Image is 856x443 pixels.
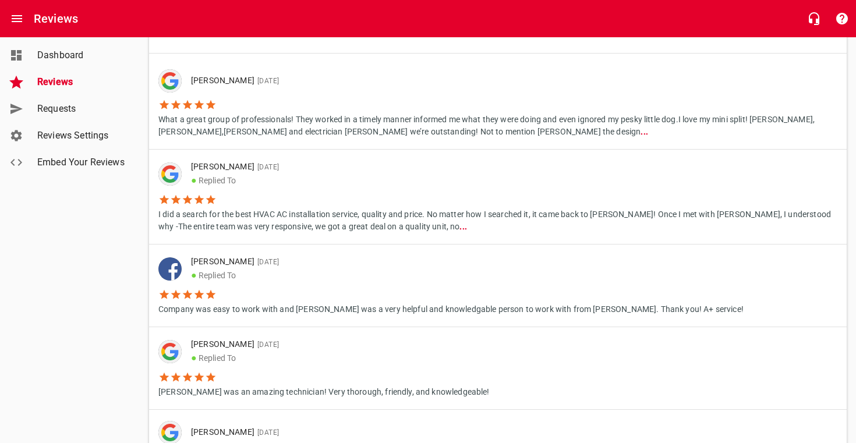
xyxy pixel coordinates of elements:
[149,58,847,149] a: [PERSON_NAME][DATE]What a great group of professionals! They worked in a timely manner informed m...
[191,352,197,363] span: ●
[149,150,847,244] a: [PERSON_NAME][DATE]●Replied ToI did a search for the best HVAC AC installation service, quality a...
[254,163,279,171] span: [DATE]
[459,222,466,231] b: ...
[37,75,126,89] span: Reviews
[641,127,648,136] b: ...
[149,327,847,409] a: [PERSON_NAME][DATE]●Replied To[PERSON_NAME] was an amazing technician! Very thorough, friendly, a...
[158,383,490,398] p: [PERSON_NAME] was an amazing technician! Very thorough, friendly, and knowledgeable!
[158,69,182,93] div: Google
[828,5,856,33] button: Support Portal
[191,75,828,87] p: [PERSON_NAME]
[191,268,734,282] p: Replied To
[158,340,182,363] img: google-dark.png
[158,69,182,93] img: google-dark.png
[191,338,480,351] p: [PERSON_NAME]
[191,426,828,439] p: [PERSON_NAME]
[254,77,279,85] span: [DATE]
[37,155,126,169] span: Embed Your Reviews
[158,162,182,186] div: Google
[191,256,734,268] p: [PERSON_NAME]
[158,205,837,233] p: I did a search for the best HVAC AC installation service, quality and price. No matter how I sear...
[191,270,197,281] span: ●
[37,129,126,143] span: Reviews Settings
[158,300,744,316] p: Company was easy to work with and [PERSON_NAME] was a very helpful and knowledgable person to wor...
[149,244,847,327] a: [PERSON_NAME][DATE]●Replied ToCompany was easy to work with and [PERSON_NAME] was a very helpful ...
[191,351,480,365] p: Replied To
[3,5,31,33] button: Open drawer
[37,102,126,116] span: Requests
[158,257,182,281] div: Facebook
[158,257,182,281] img: facebook-dark.png
[191,175,197,186] span: ●
[37,48,126,62] span: Dashboard
[800,5,828,33] button: Live Chat
[158,111,837,138] p: What a great group of professionals! They worked in a timely manner informed me what they were do...
[191,173,828,187] p: Replied To
[158,340,182,363] div: Google
[254,341,279,349] span: [DATE]
[158,162,182,186] img: google-dark.png
[254,428,279,437] span: [DATE]
[254,258,279,266] span: [DATE]
[191,161,828,173] p: [PERSON_NAME]
[34,9,78,28] h6: Reviews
